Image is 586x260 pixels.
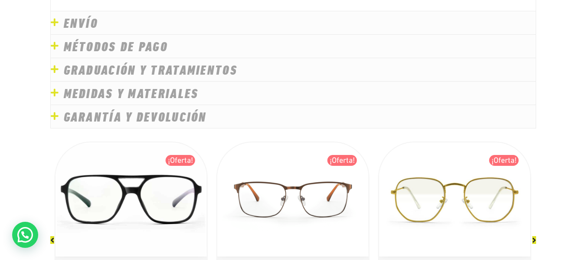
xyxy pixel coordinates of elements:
a: MEDIDAS Y MATERIALES [64,88,199,102]
a: ENVÍO [64,18,98,31]
div: ¡Oferta! [166,155,195,166]
div: Previous slide [50,236,54,244]
a: GRADUACIÓN Y TRATAMIENTOS [64,65,238,78]
a: MÉTODOS DE PAGO [64,41,168,55]
a: GARANTÍA Y DEVOLUCIÓN [64,112,207,125]
div: ¡Oferta! [327,155,357,166]
div: ¡Oferta! [489,155,519,166]
div: Next slide [532,236,536,244]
